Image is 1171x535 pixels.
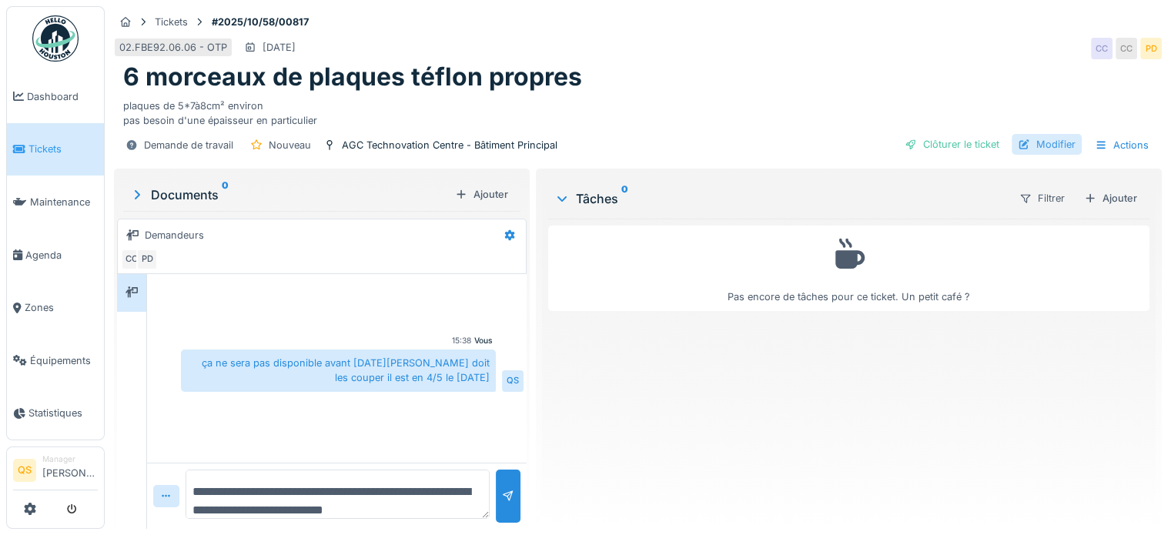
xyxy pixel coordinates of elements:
div: Demande de travail [144,138,233,152]
a: Équipements [7,334,104,387]
li: [PERSON_NAME] [42,453,98,487]
div: Manager [42,453,98,465]
div: Demandeurs [145,228,204,242]
div: Tickets [155,15,188,29]
div: PD [1140,38,1162,59]
a: Statistiques [7,387,104,440]
a: Agenda [7,229,104,282]
div: Clôturer le ticket [898,134,1005,155]
div: Ajouter [1078,188,1143,209]
a: QS Manager[PERSON_NAME] [13,453,98,490]
div: Nouveau [269,138,311,152]
span: Statistiques [28,406,98,420]
span: Zones [25,300,98,315]
a: Dashboard [7,70,104,123]
li: QS [13,459,36,482]
div: CC [1091,38,1112,59]
div: Ajouter [449,184,514,205]
div: Documents [129,186,449,204]
a: Zones [7,281,104,334]
span: Agenda [25,248,98,262]
div: Pas encore de tâches pour ce ticket. Un petit café ? [558,232,1139,304]
div: PD [136,249,158,270]
a: Maintenance [7,176,104,229]
div: Filtrer [1012,187,1072,209]
div: AGC Technovation Centre - Bâtiment Principal [342,138,557,152]
a: Tickets [7,123,104,176]
span: Maintenance [30,195,98,209]
div: Vous [474,335,493,346]
div: Modifier [1012,134,1082,155]
div: 15:38 [452,335,471,346]
div: CC [121,249,142,270]
sup: 0 [222,186,229,204]
span: Tickets [28,142,98,156]
div: CC [1116,38,1137,59]
div: QS [502,370,524,392]
div: 02.FBE92.06.06 - OTP [119,40,227,55]
div: [DATE] [263,40,296,55]
div: ça ne sera pas disponible avant [DATE][PERSON_NAME] doit les couper il est en 4/5 le [DATE] [181,349,496,391]
span: Dashboard [27,89,98,104]
div: Actions [1088,134,1156,156]
sup: 0 [621,189,628,208]
strong: #2025/10/58/00817 [206,15,315,29]
div: plaques de 5*7à8cm² environ pas besoin d'une épaisseur en particulier [123,92,1153,128]
h1: 6 morceaux de plaques téflon propres [123,62,582,92]
img: Badge_color-CXgf-gQk.svg [32,15,79,62]
div: Tâches [554,189,1006,208]
span: Équipements [30,353,98,368]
